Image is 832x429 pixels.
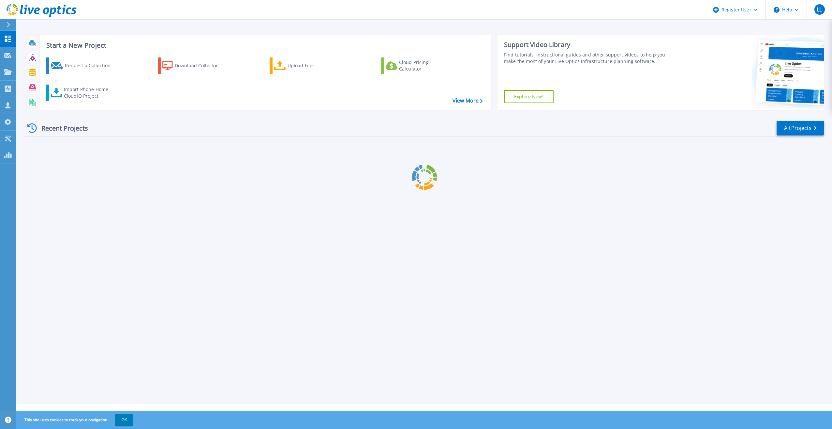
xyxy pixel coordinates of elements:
[504,90,554,103] a: Explore Now!
[46,57,119,74] a: Request a Collection
[504,40,673,49] div: Support Video Library
[381,57,454,74] a: Cloud Pricing Calculator
[399,59,451,72] div: Cloud Pricing Calculator
[175,59,227,72] div: Download Collector
[64,86,115,99] div: Import Phone Home CloudIQ Project
[817,7,822,12] span: LL
[504,52,673,65] div: Find tutorials, instructional guides and other support videos to help you make the most of your L...
[158,57,230,74] a: Download Collector
[25,120,97,136] div: Recent Projects
[65,59,117,72] div: Request a Collection
[288,59,340,72] div: Upload Files
[453,98,483,104] a: View More
[115,414,133,426] button: OK
[18,414,133,426] span: This site uses cookies to track your navigation.
[777,121,824,135] a: All Projects
[270,57,342,74] a: Upload Files
[46,42,483,49] h3: Start a New Project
